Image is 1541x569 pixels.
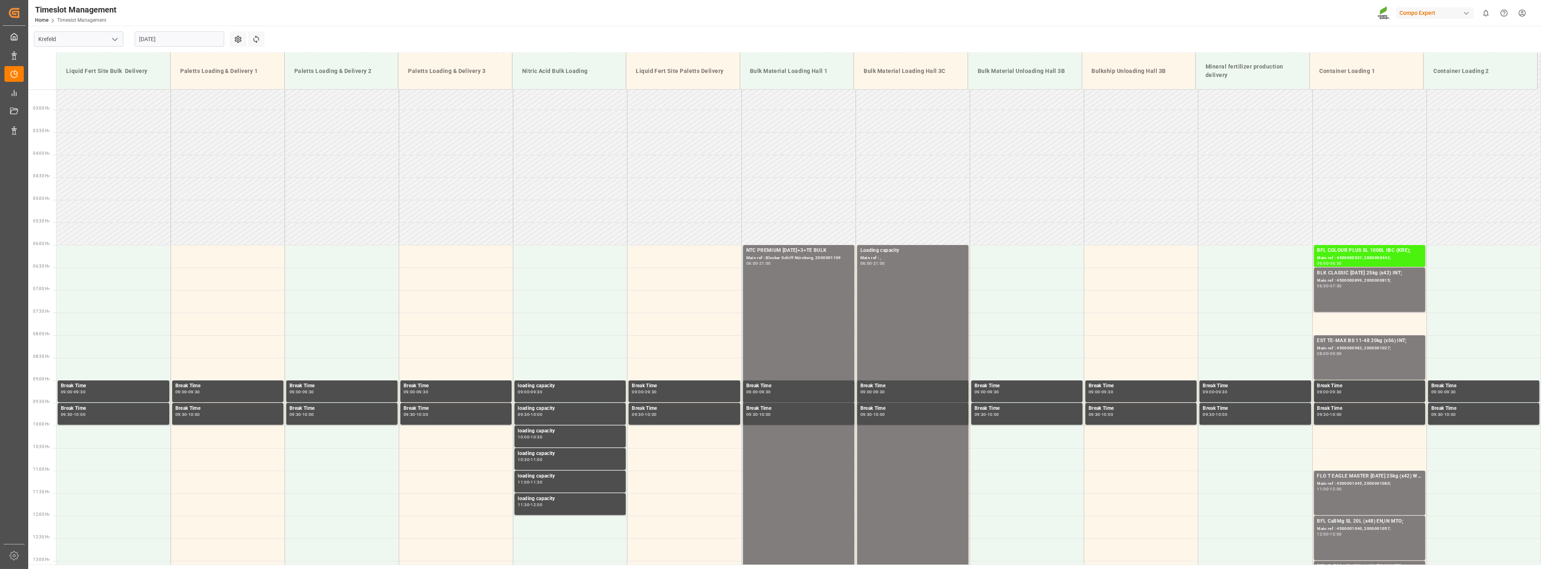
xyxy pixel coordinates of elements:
div: EST TE-MAX BS 11-48 20kg (x56) INT; [1317,337,1422,345]
div: - [529,503,531,507]
div: 09:00 [860,390,872,394]
div: Break Time [1317,405,1422,413]
div: 09:30 [860,413,872,416]
div: Container Loading 2 [1430,64,1531,79]
div: Nitric Acid Bulk Loading [519,64,620,79]
div: BLK CLASSIC [DATE] 25kg (x42) INT; [1317,269,1422,277]
div: Break Time [1431,405,1536,413]
div: Break Time [1089,405,1193,413]
div: - [73,413,74,416]
div: Break Time [289,405,394,413]
div: - [1329,413,1330,416]
span: 03:30 Hr [33,129,50,133]
div: 09:30 [1431,413,1443,416]
div: 10:00 [416,413,428,416]
div: Main ref : 4500000982, 2000001027; [1317,345,1422,352]
img: Screenshot%202023-09-29%20at%2010.02.21.png_1712312052.png [1378,6,1391,20]
div: 21:00 [759,262,771,265]
div: 07:30 [1330,284,1342,288]
div: - [986,390,987,394]
button: Compo Expert [1396,5,1477,21]
span: 09:00 Hr [33,377,50,381]
div: - [73,390,74,394]
div: Break Time [632,405,737,413]
div: 09:00 [404,390,415,394]
div: loading capacity [518,495,623,503]
div: 10:00 [1444,413,1456,416]
span: 10:00 Hr [33,422,50,426]
span: 05:30 Hr [33,219,50,223]
div: loading capacity [518,450,623,458]
div: - [986,413,987,416]
span: 08:30 Hr [33,354,50,359]
div: Paletts Loading & Delivery 3 [405,64,506,79]
div: - [529,480,531,484]
div: loading capacity [518,382,623,390]
div: 06:30 [1330,262,1342,265]
div: 09:30 [1444,390,1456,394]
div: 11:30 [518,503,529,507]
div: - [1329,352,1330,355]
div: Break Time [975,382,1079,390]
div: 09:00 [975,390,986,394]
span: 07:00 Hr [33,287,50,291]
div: FLO T EAGLE MASTER [DATE] 25kg (x42) WW; [1317,472,1422,480]
div: Compo Expert [1396,7,1474,19]
div: - [529,413,531,416]
div: Bulk Material Loading Hall 3C [860,64,961,79]
div: 13:00 [1330,532,1342,536]
div: 09:30 [1102,390,1113,394]
div: Break Time [860,382,965,390]
div: Break Time [404,382,508,390]
div: 10:00 [1330,413,1342,416]
div: Paletts Loading & Delivery 1 [177,64,278,79]
div: Break Time [975,405,1079,413]
div: 09:00 [1317,390,1329,394]
div: 09:00 [518,390,529,394]
button: show 0 new notifications [1477,4,1495,22]
div: - [1443,390,1444,394]
div: - [1329,262,1330,265]
span: 11:00 Hr [33,467,50,471]
div: 10:00 [74,413,85,416]
span: 04:00 Hr [33,151,50,156]
span: 07:30 Hr [33,309,50,314]
div: 09:30 [975,413,986,416]
div: Break Time [1203,405,1308,413]
div: 10:30 [518,458,529,461]
div: - [758,262,759,265]
div: - [643,390,645,394]
div: 10:00 [188,413,200,416]
button: Help Center [1495,4,1513,22]
div: Break Time [289,382,394,390]
div: Loading capacity [860,247,965,255]
div: Break Time [1089,382,1193,390]
div: 06:00 [860,262,872,265]
div: 09:30 [289,413,301,416]
div: Container Loading 1 [1316,64,1417,79]
button: open menu [108,33,121,46]
div: 09:30 [531,390,542,394]
div: Paletts Loading & Delivery 2 [291,64,392,79]
div: 21:00 [873,262,885,265]
div: 09:30 [759,390,771,394]
div: - [1329,390,1330,394]
div: Timeslot Management [35,4,117,16]
div: NTC PREMIUM [DATE]+3+TE BULK [746,247,851,255]
div: 09:30 [1330,390,1342,394]
div: 09:00 [746,390,758,394]
div: 09:30 [1216,390,1227,394]
div: Break Time [1317,382,1422,390]
span: 09:30 Hr [33,399,50,404]
div: loading capacity [518,472,623,480]
div: 10:00 [1216,413,1227,416]
span: 13:00 Hr [33,557,50,562]
div: - [758,390,759,394]
div: 10:00 [759,413,771,416]
input: Type to search/select [34,31,123,47]
div: 09:30 [1203,413,1214,416]
div: 09:00 [175,390,187,394]
input: DD.MM.YYYY [135,31,224,47]
div: 10:30 [531,435,542,439]
div: Break Time [746,405,851,413]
